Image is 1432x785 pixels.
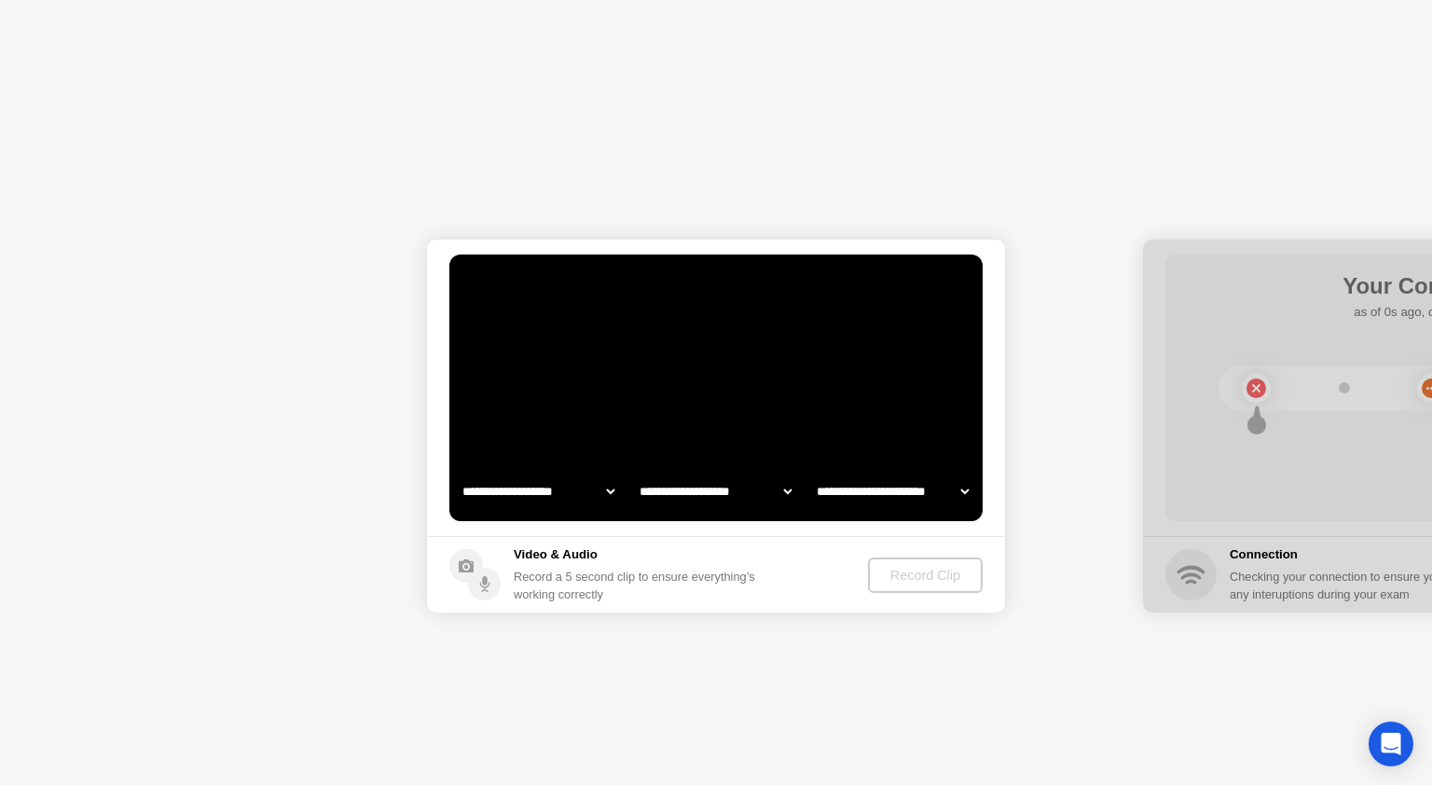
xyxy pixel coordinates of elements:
button: Record Clip [868,558,983,593]
div: Open Intercom Messenger [1369,722,1413,766]
select: Available speakers [636,473,795,510]
select: Available cameras [459,473,618,510]
div: Record Clip [875,568,975,583]
h5: Video & Audio [514,545,763,564]
select: Available microphones [813,473,972,510]
div: Record a 5 second clip to ensure everything’s working correctly [514,568,763,603]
